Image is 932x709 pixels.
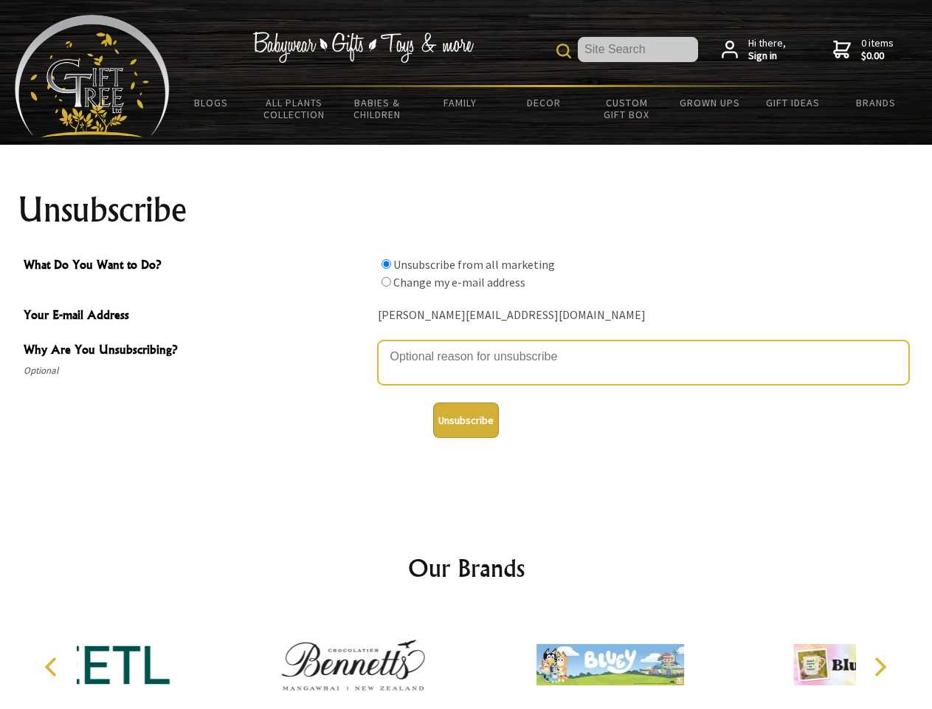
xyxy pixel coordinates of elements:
[24,340,370,362] span: Why Are You Unsubscribing?
[578,37,698,62] input: Site Search
[861,49,894,63] strong: $0.00
[378,304,909,327] div: [PERSON_NAME][EMAIL_ADDRESS][DOMAIN_NAME]
[252,32,474,63] img: Babywear - Gifts - Toys & more
[556,44,571,58] img: product search
[722,37,786,63] a: Hi there,Sign in
[170,87,253,118] a: BLOGS
[748,37,786,63] span: Hi there,
[37,651,69,683] button: Previous
[748,49,786,63] strong: Sign in
[24,306,370,327] span: Your E-mail Address
[419,87,503,118] a: Family
[393,257,555,272] label: Unsubscribe from all marketing
[585,87,669,130] a: Custom Gift Box
[253,87,336,130] a: All Plants Collection
[382,259,391,269] input: What Do You Want to Do?
[15,15,170,137] img: Babyware - Gifts - Toys and more...
[863,651,896,683] button: Next
[668,87,751,118] a: Grown Ups
[861,36,894,63] span: 0 items
[30,550,903,586] h2: Our Brands
[433,403,499,438] button: Unsubscribe
[18,192,915,227] h1: Unsubscribe
[382,277,391,287] input: What Do You Want to Do?
[378,340,909,385] textarea: Why Are You Unsubscribing?
[24,256,370,277] span: What Do You Want to Do?
[833,37,894,63] a: 0 items$0.00
[393,275,525,290] label: Change my e-mail address
[336,87,419,130] a: Babies & Children
[751,87,835,118] a: Gift Ideas
[835,87,918,118] a: Brands
[502,87,585,118] a: Decor
[24,362,370,380] span: Optional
